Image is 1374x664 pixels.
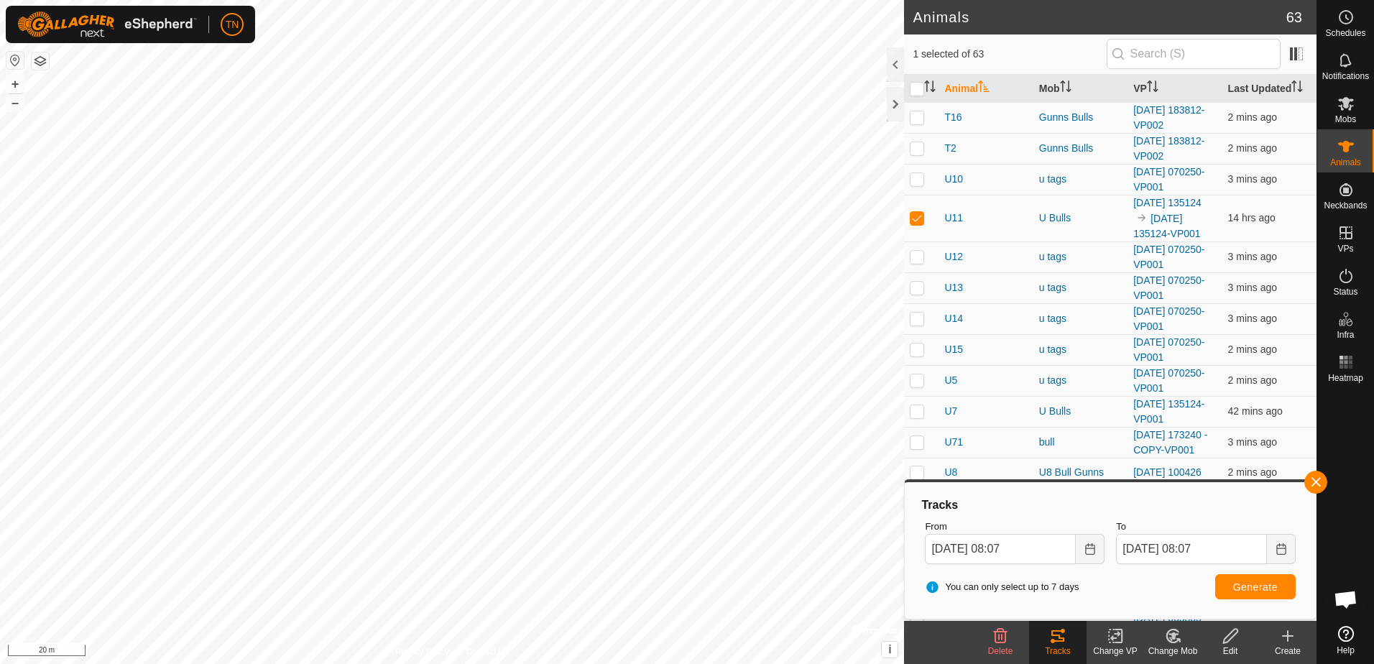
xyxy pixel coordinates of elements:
[939,75,1033,103] th: Animal
[1222,75,1317,103] th: Last Updated
[1116,520,1296,534] label: To
[1107,39,1281,69] input: Search (S)
[978,83,990,94] p-sorticon: Activate to sort
[1029,645,1087,658] div: Tracks
[1133,244,1204,270] a: [DATE] 070250-VP001
[944,172,963,187] span: U10
[1087,645,1144,658] div: Change VP
[944,435,963,450] span: U71
[1039,280,1122,295] div: u tags
[1133,166,1204,193] a: [DATE] 070250-VP001
[1133,135,1204,162] a: [DATE] 183812-VP002
[1322,72,1369,80] span: Notifications
[1228,466,1277,478] span: 28 Sept 2025, 8:04 am
[1133,398,1204,425] a: [DATE] 135124-VP001
[1330,158,1361,167] span: Animals
[1039,404,1122,419] div: U Bulls
[1039,249,1122,264] div: u tags
[1228,374,1277,386] span: 28 Sept 2025, 8:04 am
[1228,282,1277,293] span: 28 Sept 2025, 8:04 am
[6,94,24,111] button: –
[6,75,24,93] button: +
[1128,75,1222,103] th: VP
[925,580,1079,594] span: You can only select up to 7 days
[1215,574,1296,599] button: Generate
[1133,367,1204,394] a: [DATE] 070250-VP001
[1060,83,1071,94] p-sorticon: Activate to sort
[944,311,963,326] span: U14
[919,497,1301,514] div: Tracks
[925,520,1105,534] label: From
[1202,645,1259,658] div: Edit
[1033,75,1128,103] th: Mob
[1228,212,1276,223] span: 27 Sept 2025, 5:44 pm
[944,141,956,156] span: T2
[17,11,197,37] img: Gallagher Logo
[1147,83,1158,94] p-sorticon: Activate to sort
[1325,29,1365,37] span: Schedules
[1324,201,1367,210] span: Neckbands
[1133,197,1202,208] a: [DATE] 135124
[944,110,962,125] span: T16
[1133,429,1207,456] a: [DATE] 173240 - COPY-VP001
[924,83,936,94] p-sorticon: Activate to sort
[1337,331,1354,339] span: Infra
[1039,141,1122,156] div: Gunns Bulls
[1228,142,1277,154] span: 28 Sept 2025, 8:05 am
[1039,311,1122,326] div: u tags
[395,645,449,658] a: Privacy Policy
[988,646,1013,656] span: Delete
[1317,620,1374,660] a: Help
[1133,213,1200,239] a: [DATE] 135124-VP001
[1228,173,1277,185] span: 28 Sept 2025, 8:04 am
[913,9,1286,26] h2: Animals
[1335,115,1356,124] span: Mobs
[1267,534,1296,564] button: Choose Date
[1039,211,1122,226] div: U Bulls
[1228,619,1277,631] span: 28 Sept 2025, 8:04 am
[1337,646,1355,655] span: Help
[1337,244,1353,253] span: VPs
[1136,212,1148,223] img: to
[882,642,898,658] button: i
[1286,6,1302,28] span: 63
[944,465,957,480] span: U8
[944,404,957,419] span: U7
[1039,373,1122,388] div: u tags
[1228,405,1283,417] span: 28 Sept 2025, 7:24 am
[226,17,239,32] span: TN
[1333,287,1357,296] span: Status
[1039,110,1122,125] div: Gunns Bulls
[1228,251,1277,262] span: 28 Sept 2025, 8:04 am
[888,643,891,655] span: i
[1144,645,1202,658] div: Change Mob
[1324,578,1368,621] div: Open chat
[1228,313,1277,324] span: 28 Sept 2025, 8:04 am
[466,645,509,658] a: Contact Us
[944,373,957,388] span: U5
[1228,111,1277,123] span: 28 Sept 2025, 8:05 am
[944,211,963,226] span: U11
[1228,343,1277,355] span: 28 Sept 2025, 8:04 am
[1133,104,1204,131] a: [DATE] 183812-VP002
[1233,581,1278,593] span: Generate
[944,249,963,264] span: U12
[1133,466,1202,478] a: [DATE] 100426
[1259,645,1317,658] div: Create
[1328,374,1363,382] span: Heatmap
[1039,465,1122,480] div: U8 Bull Gunns
[1133,275,1204,301] a: [DATE] 070250-VP001
[1039,435,1122,450] div: bull
[6,52,24,69] button: Reset Map
[1076,534,1105,564] button: Choose Date
[944,342,963,357] span: U15
[1228,436,1277,448] span: 28 Sept 2025, 8:04 am
[32,52,49,70] button: Map Layers
[1039,342,1122,357] div: u tags
[1133,305,1204,332] a: [DATE] 070250-VP001
[1291,83,1303,94] p-sorticon: Activate to sort
[1133,336,1204,363] a: [DATE] 070250-VP001
[944,280,963,295] span: U13
[913,47,1106,62] span: 1 selected of 63
[1039,172,1122,187] div: u tags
